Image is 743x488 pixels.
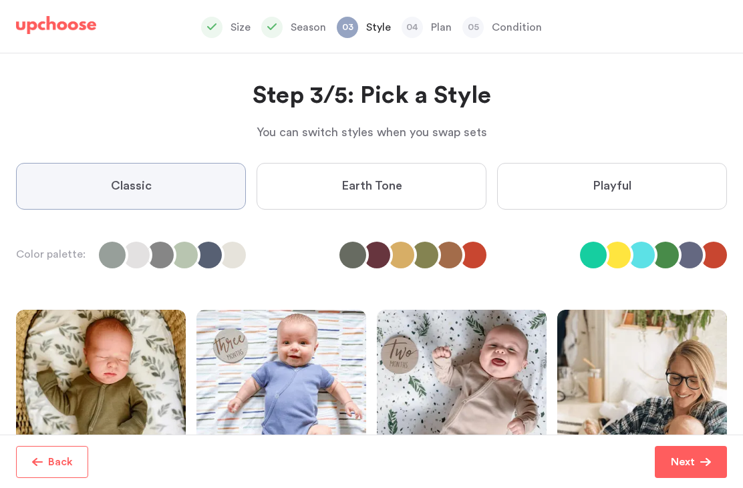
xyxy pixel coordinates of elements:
span: Earth Tone [341,178,402,194]
button: Next [655,446,727,478]
p: Size [231,19,251,35]
p: Plan [431,19,452,35]
p: Next [671,454,695,470]
span: Classic [111,178,152,194]
span: 05 [462,17,484,38]
span: You can switch styles when you swap sets [257,126,487,138]
h2: Step 3/5: Pick a Style [16,80,727,112]
span: Playful [593,178,631,194]
span: 04 [402,17,423,38]
button: Back [16,446,88,478]
a: UpChoose [16,16,96,41]
p: Season [291,19,326,35]
p: Condition [492,19,542,35]
p: Back [48,454,73,470]
span: 03 [337,17,358,38]
img: UpChoose [16,16,96,35]
p: Style [366,19,391,35]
